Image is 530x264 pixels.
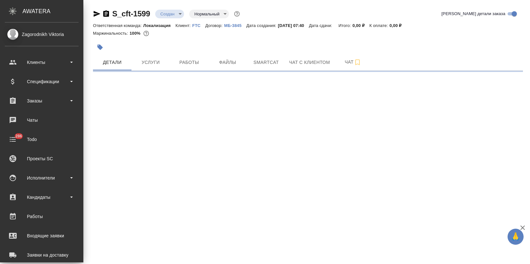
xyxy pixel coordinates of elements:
p: Маржинальность: [93,31,130,36]
p: К оплате: [369,23,390,28]
div: Создан [155,10,184,18]
div: Заказы [5,96,79,106]
div: Чаты [5,115,79,125]
a: Чаты [2,112,82,128]
a: МБ-3845 [224,22,246,28]
p: Ответственная команда: [93,23,143,28]
span: Чат [338,58,368,66]
span: Файлы [212,58,243,66]
p: Договор: [205,23,224,28]
p: 0,00 ₽ [390,23,407,28]
div: Исполнители [5,173,79,183]
a: 286Todo [2,131,82,147]
p: 0,00 ₽ [352,23,369,28]
button: Скопировать ссылку для ЯМессенджера [93,10,101,18]
a: FTC [192,22,206,28]
div: Кандидаты [5,192,79,202]
span: 286 [12,133,26,139]
span: Smartcat [251,58,282,66]
p: [DATE] 07:40 [278,23,309,28]
button: Скопировать ссылку [102,10,110,18]
svg: Подписаться [354,58,361,66]
span: Работы [174,58,205,66]
p: Дата сдачи: [309,23,333,28]
span: 🙏 [510,230,521,243]
button: Доп статусы указывают на важность/срочность заказа [233,10,241,18]
div: AWATERA [22,5,83,18]
p: МБ-3845 [224,23,246,28]
span: [PERSON_NAME] детали заказа [442,11,505,17]
p: 100% [130,31,142,36]
div: Создан [189,10,229,18]
p: Дата создания: [246,23,278,28]
button: Создан [158,11,176,17]
button: Добавить тэг [93,40,107,54]
div: Спецификации [5,77,79,86]
button: 🙏 [508,229,524,245]
div: Входящие заявки [5,231,79,241]
p: Итого: [339,23,352,28]
div: Заявки на доставку [5,250,79,260]
a: S_cft-1599 [112,9,150,18]
div: Клиенты [5,57,79,67]
a: Работы [2,208,82,224]
p: FTC [192,23,206,28]
p: Локализация [143,23,176,28]
button: 0 [142,29,150,38]
a: Заявки на доставку [2,247,82,263]
span: Детали [97,58,128,66]
div: Работы [5,212,79,221]
span: Услуги [135,58,166,66]
a: Входящие заявки [2,228,82,244]
div: Проекты SC [5,154,79,163]
div: Zagorodnikh Viktoria [5,31,79,38]
span: Чат с клиентом [289,58,330,66]
div: Todo [5,135,79,144]
p: Клиент: [175,23,192,28]
a: Проекты SC [2,151,82,167]
button: Нормальный [192,11,221,17]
